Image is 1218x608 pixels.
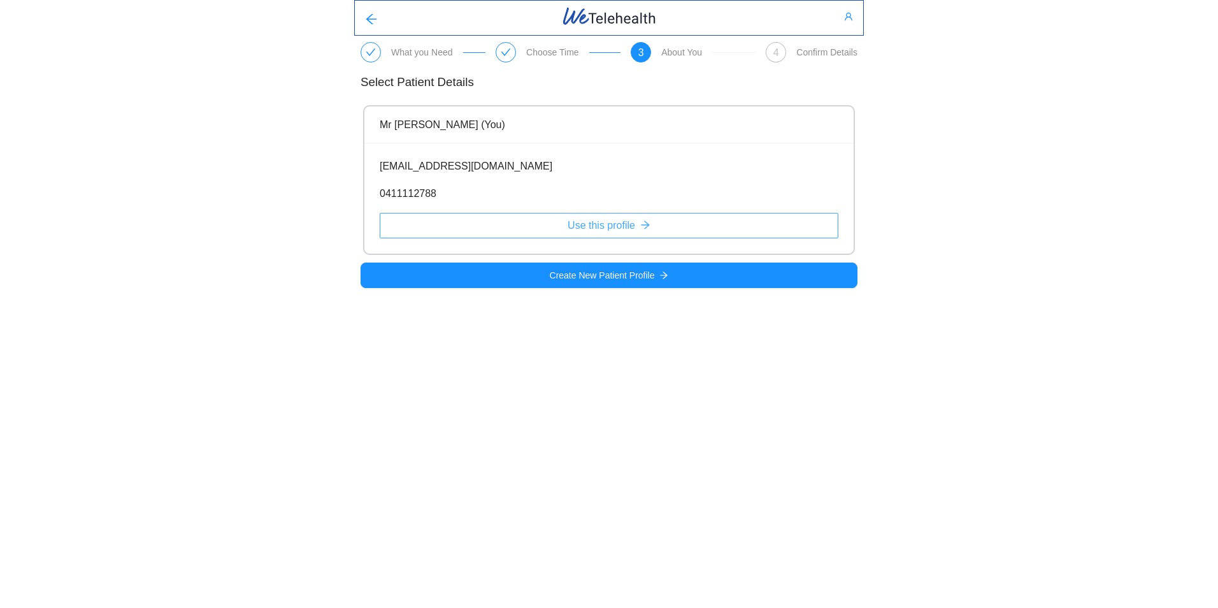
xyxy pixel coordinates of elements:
div: 0411112788 [380,185,838,201]
span: 3 [638,47,644,58]
div: Confirm Details [796,47,857,57]
span: Create New Patient Profile [550,268,655,282]
div: Mr [PERSON_NAME] (You) [380,117,838,133]
span: user [844,12,853,22]
span: arrow-right [640,220,650,232]
button: arrow-left [355,5,388,31]
span: check [501,47,511,57]
div: [EMAIL_ADDRESS][DOMAIN_NAME] [380,158,838,174]
div: About You [661,47,702,57]
span: check [366,47,376,57]
span: Use this profile [568,217,635,233]
button: user [834,6,863,27]
span: arrow-right [659,271,668,281]
div: Choose Time [526,47,578,57]
h3: Select Patient Details [361,73,857,91]
button: Create New Patient Profilearrow-right [361,263,857,288]
button: Use this profilearrow-right [380,213,838,238]
div: What you Need [391,47,453,57]
span: arrow-left [365,13,378,27]
span: 4 [773,47,779,58]
img: WeTelehealth [561,6,657,27]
